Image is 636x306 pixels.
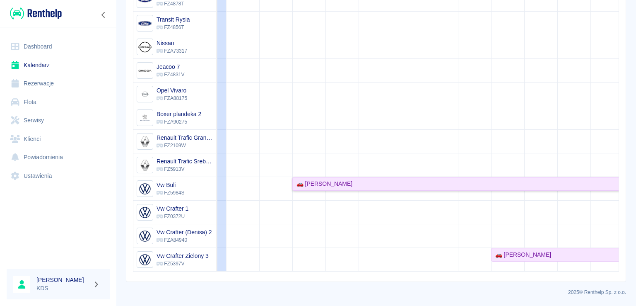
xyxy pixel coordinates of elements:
[138,64,152,78] img: Image
[157,189,184,197] p: FZ5984S
[7,37,110,56] a: Dashboard
[7,56,110,75] a: Kalendarz
[157,157,212,165] h6: Renault Trafic Srebrny
[492,250,551,259] div: 🚗 [PERSON_NAME]
[157,228,212,236] h6: Vw Crafter (Denisa) 2
[7,93,110,112] a: Flota
[138,182,152,196] img: Image
[36,284,89,293] p: KDS
[157,260,209,267] p: FZ5397V
[7,111,110,130] a: Serwisy
[7,130,110,148] a: Klienci
[157,95,187,102] p: FZA88175
[138,206,152,219] img: Image
[157,63,184,71] h6: Jeacoo 7
[157,47,187,55] p: FZA73317
[138,135,152,148] img: Image
[157,142,212,149] p: FZ2109W
[36,276,89,284] h6: [PERSON_NAME]
[157,236,212,244] p: FZA84940
[7,167,110,185] a: Ustawienia
[138,111,152,125] img: Image
[157,252,209,260] h6: Vw Crafter Zielony 3
[7,148,110,167] a: Powiadomienia
[10,7,62,20] img: Renthelp logo
[157,71,184,78] p: FZ4831V
[138,158,152,172] img: Image
[293,180,352,188] div: 🚗 [PERSON_NAME]
[157,213,188,220] p: FZ0372U
[157,181,184,189] h6: Vw Buli
[157,134,212,142] h6: Renault Trafic Granatowy
[157,15,190,24] h6: Transit Rysia
[7,74,110,93] a: Rezerwacje
[157,118,201,126] p: FZA90275
[157,165,212,173] p: FZ5913V
[7,7,62,20] a: Renthelp logo
[157,86,187,95] h6: Opel Vivaro
[157,39,187,47] h6: Nissan
[157,204,188,213] h6: Vw Crafter 1
[126,289,626,296] p: 2025 © Renthelp Sp. z o.o.
[138,87,152,101] img: Image
[157,110,201,118] h6: Boxer plandeka 2
[97,10,110,20] button: Zwiń nawigację
[138,229,152,243] img: Image
[157,24,190,31] p: FZ4856T
[138,40,152,54] img: Image
[138,17,152,30] img: Image
[138,253,152,267] img: Image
